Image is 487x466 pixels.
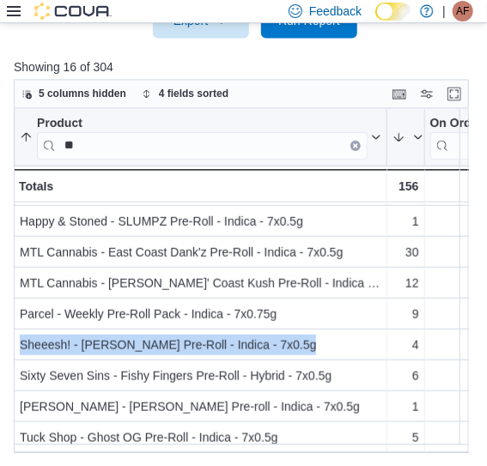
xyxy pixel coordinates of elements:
div: MTL Cannabis - [PERSON_NAME]' Coast Kush Pre-Roll - Indica - 7x0.5g [20,273,381,294]
div: 6 [393,366,419,386]
div: Tuck Shop - Ghost OG Pre-Roll - Indica - 7x0.5g [20,427,381,448]
div: Sixty Seven Sins - Fishy Fingers Pre-Roll - Hybrid - 7x0.5g [20,366,381,386]
img: Cova [34,3,112,20]
span: 5 columns hidden [39,88,126,101]
button: Keyboard shortcuts [389,84,410,105]
button: Clear input [350,141,361,151]
button: Display options [417,84,437,105]
div: [PERSON_NAME] - [PERSON_NAME] Pre-roll - Indica - 7x0.5g [20,396,381,417]
button: 4 fields sorted [135,84,235,105]
button: ProductClear input [20,116,381,160]
div: Happy & Stoned - SLUMPZ Pre-Roll - Indica - 7x0.5g [20,211,381,232]
div: Totals [19,176,381,197]
span: Feedback [309,3,362,20]
div: 1 [393,396,419,417]
div: 1 [393,211,419,232]
span: AF [456,1,469,21]
div: Sheeesh! - [PERSON_NAME] Pre-Roll - Indica - 7x0.5g [20,335,381,355]
div: MTL Cannabis - East Coast Dank'z Pre-Roll - Indica - 7x0.5g [20,242,381,263]
div: Product [37,116,368,132]
div: 5 [393,427,419,448]
div: 156 [393,176,419,197]
div: Product [37,116,368,160]
p: Showing 16 of 304 [14,59,473,76]
span: 4 fields sorted [159,88,228,101]
button: 5 columns hidden [15,84,133,105]
div: 12 [393,273,419,294]
p: | [442,1,446,21]
div: 30 [393,242,419,263]
input: Dark Mode [375,3,411,21]
div: Parcel - Weekly Pre-Roll Pack - Indica - 7x0.75g [20,304,381,324]
div: 9 [393,304,419,324]
div: 4 [393,335,419,355]
button: Enter fullscreen [444,84,465,105]
div: Amanda Filiatrault [453,1,473,21]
